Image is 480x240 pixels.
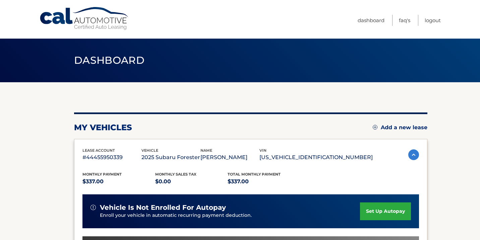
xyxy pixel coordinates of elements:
p: [PERSON_NAME] [200,153,259,162]
span: vehicle [141,148,158,153]
span: vehicle is not enrolled for autopay [100,203,226,212]
span: lease account [82,148,115,153]
span: Monthly Payment [82,172,122,177]
h2: my vehicles [74,123,132,133]
span: vin [259,148,266,153]
a: Add a new lease [373,124,427,131]
span: Monthly sales Tax [155,172,196,177]
p: $0.00 [155,177,228,186]
a: Dashboard [358,15,384,26]
a: Cal Automotive [39,7,130,31]
a: FAQ's [399,15,410,26]
img: alert-white.svg [91,205,96,210]
span: name [200,148,212,153]
p: $337.00 [228,177,300,186]
p: $337.00 [82,177,155,186]
a: set up autopay [360,202,411,220]
p: [US_VEHICLE_IDENTIFICATION_NUMBER] [259,153,373,162]
a: Logout [425,15,441,26]
img: add.svg [373,125,377,130]
p: 2025 Subaru Forester [141,153,200,162]
p: Enroll your vehicle in automatic recurring payment deduction. [100,212,360,219]
span: Dashboard [74,54,144,66]
img: accordion-active.svg [408,149,419,160]
span: Total Monthly Payment [228,172,281,177]
p: #44455950339 [82,153,141,162]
